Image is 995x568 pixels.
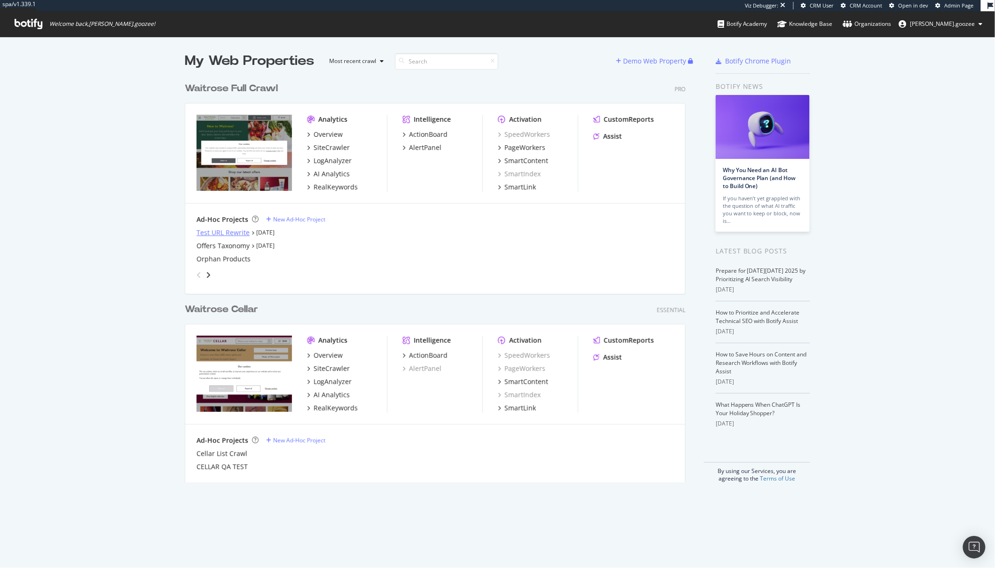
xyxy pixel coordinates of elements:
[498,169,541,179] a: SmartIndex
[498,182,536,192] a: SmartLink
[307,182,358,192] a: RealKeywords
[185,52,314,71] div: My Web Properties
[266,215,325,223] a: New Ad-Hoc Project
[498,403,536,413] a: SmartLink
[314,156,352,166] div: LogAnalyzer
[185,71,693,482] div: grid
[718,19,767,29] div: Botify Academy
[745,2,779,9] div: Viz Debugger:
[273,436,325,444] div: New Ad-Hoc Project
[616,54,688,69] button: Demo Web Property
[403,143,442,152] a: AlertPanel
[498,390,541,400] a: SmartIndex
[314,364,350,373] div: SiteCrawler
[322,54,387,69] button: Most recent crawl
[760,474,796,482] a: Terms of Use
[509,115,542,124] div: Activation
[197,241,250,251] a: Offers Taxonomy
[604,115,654,124] div: CustomReports
[314,130,343,139] div: Overview
[778,11,833,37] a: Knowledge Base
[197,436,248,445] div: Ad-Hoc Projects
[505,377,548,387] div: SmartContent
[498,351,550,360] a: SpeedWorkers
[505,143,545,152] div: PageWorkers
[185,303,262,316] a: Waitrose Cellar
[505,182,536,192] div: SmartLink
[318,115,347,124] div: Analytics
[604,336,654,345] div: CustomReports
[716,419,810,428] div: [DATE]
[193,268,205,283] div: angle-left
[723,166,796,190] a: Why You Need an AI Bot Governance Plan (and How to Build One)
[314,143,350,152] div: SiteCrawler
[843,19,892,29] div: Organizations
[197,462,248,472] a: CELLAR QA TEST
[716,327,810,336] div: [DATE]
[498,364,545,373] a: PageWorkers
[716,246,810,256] div: Latest Blog Posts
[778,19,833,29] div: Knowledge Base
[593,353,622,362] a: Assist
[498,130,550,139] a: SpeedWorkers
[409,351,448,360] div: ActionBoard
[256,229,275,237] a: [DATE]
[307,364,350,373] a: SiteCrawler
[945,2,974,9] span: Admin Page
[256,242,275,250] a: [DATE]
[185,303,258,316] div: Waitrose Cellar
[197,449,247,458] div: Cellar List Crawl
[505,403,536,413] div: SmartLink
[273,215,325,223] div: New Ad-Hoc Project
[409,143,442,152] div: AlertPanel
[403,130,448,139] a: ActionBoard
[185,82,282,95] a: Waitrose Full Crawl
[307,403,358,413] a: RealKeywords
[49,20,155,28] span: Welcome back, [PERSON_NAME].goozee !
[716,285,810,294] div: [DATE]
[498,156,548,166] a: SmartContent
[725,56,791,66] div: Botify Chrome Plugin
[623,56,686,66] div: Demo Web Property
[593,132,622,141] a: Assist
[205,270,212,280] div: angle-right
[197,254,251,264] a: Orphan Products
[314,169,350,179] div: AI Analytics
[718,11,767,37] a: Botify Academy
[505,156,548,166] div: SmartContent
[616,57,688,65] a: Demo Web Property
[197,336,292,412] img: waitrosecellar.com
[716,81,810,92] div: Botify news
[403,364,442,373] a: AlertPanel
[841,2,883,9] a: CRM Account
[197,115,292,191] img: www.waitrose.com
[197,228,250,237] a: Test URL Rewrite
[307,143,350,152] a: SiteCrawler
[723,195,803,225] div: If you haven’t yet grappled with the question of what AI traffic you want to keep or block, now is…
[414,115,451,124] div: Intelligence
[414,336,451,345] div: Intelligence
[395,53,498,70] input: Search
[314,377,352,387] div: LogAnalyzer
[266,436,325,444] a: New Ad-Hoc Project
[314,351,343,360] div: Overview
[329,58,376,64] div: Most recent crawl
[936,2,974,9] a: Admin Page
[307,377,352,387] a: LogAnalyzer
[603,353,622,362] div: Assist
[716,378,810,386] div: [DATE]
[850,2,883,9] span: CRM Account
[307,169,350,179] a: AI Analytics
[657,306,686,314] div: Essential
[307,156,352,166] a: LogAnalyzer
[509,336,542,345] div: Activation
[307,351,343,360] a: Overview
